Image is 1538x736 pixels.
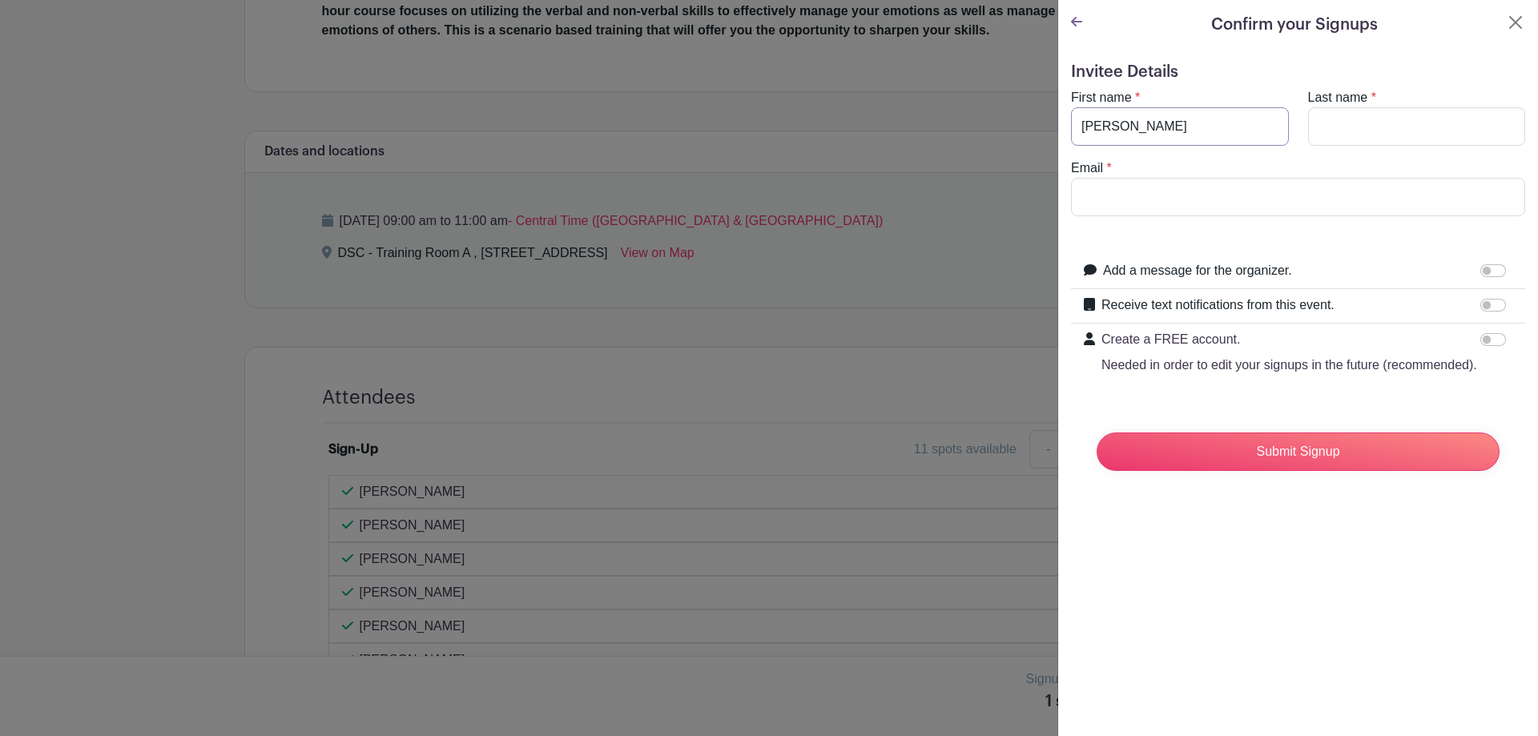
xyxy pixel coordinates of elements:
input: Submit Signup [1097,432,1500,471]
label: Add a message for the organizer. [1103,261,1292,280]
label: Last name [1308,88,1368,107]
label: Email [1071,159,1103,178]
label: First name [1071,88,1132,107]
p: Create a FREE account. [1101,330,1477,349]
h5: Confirm your Signups [1211,13,1378,37]
h5: Invitee Details [1071,62,1525,82]
button: Close [1506,13,1525,32]
p: Needed in order to edit your signups in the future (recommended). [1101,356,1477,375]
label: Receive text notifications from this event. [1101,296,1335,315]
